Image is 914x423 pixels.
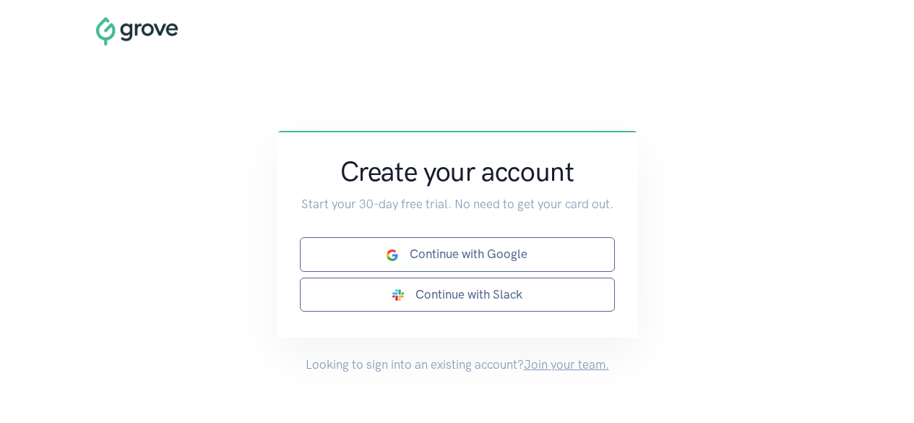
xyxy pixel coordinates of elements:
[300,278,615,312] a: Continue with Slack
[524,357,609,372] a: Join your team.
[277,338,638,392] p: Looking to sign into an existing account?
[96,17,178,45] img: logo.png
[300,237,615,271] a: Continue with Google
[300,154,615,189] h1: Create your account
[300,195,615,214] p: Start your 30-day free trial. No need to get your card out.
